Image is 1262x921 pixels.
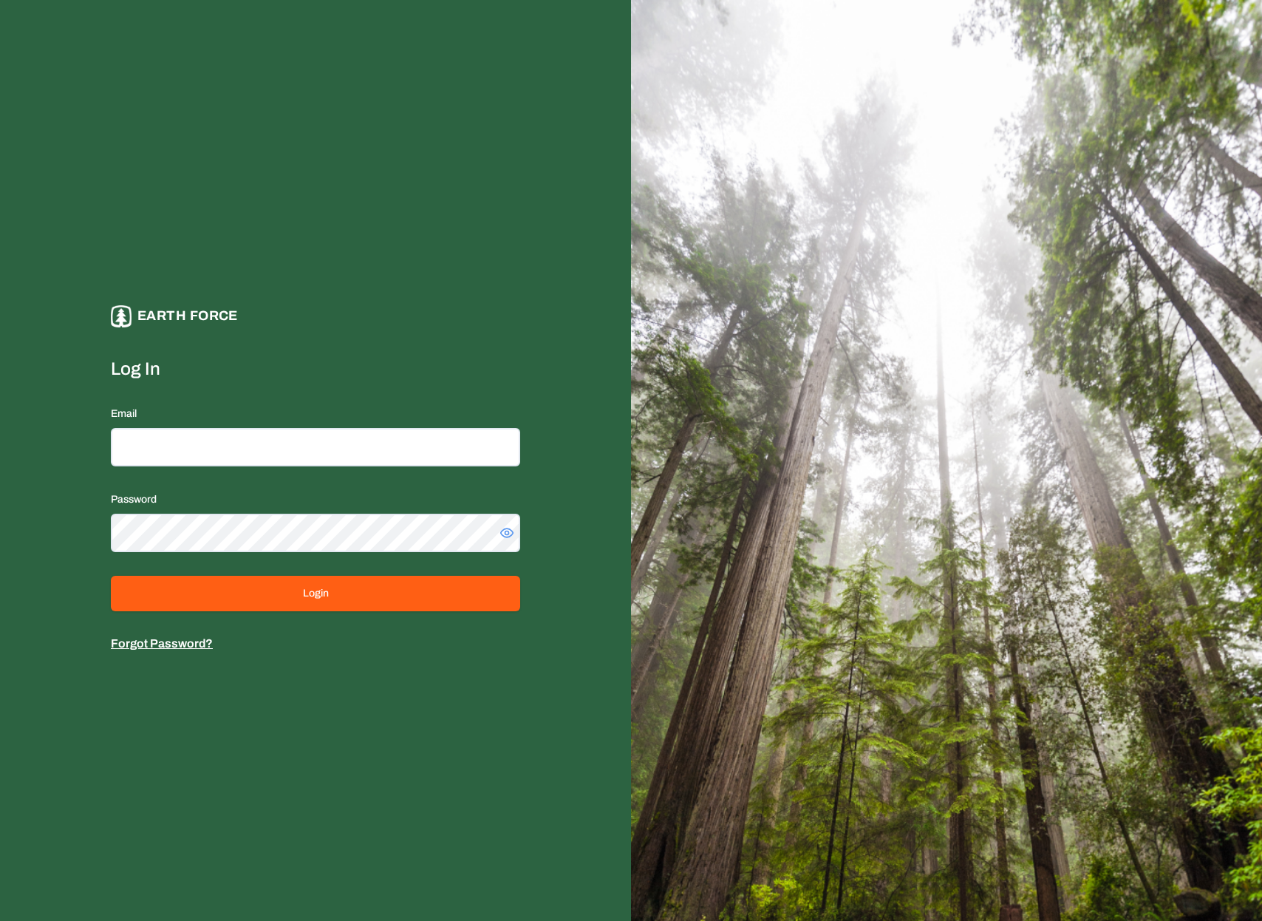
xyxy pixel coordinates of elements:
[111,576,520,611] button: Login
[111,635,520,653] p: Forgot Password?
[111,357,520,381] label: Log In
[111,408,137,419] label: Email
[111,305,132,327] img: earthforce-logo-white-uG4MPadI.svg
[137,305,238,327] p: Earth force
[111,494,157,505] label: Password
